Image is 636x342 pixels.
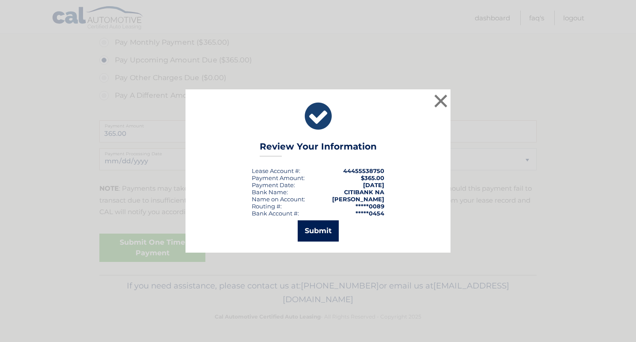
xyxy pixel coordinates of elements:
strong: [PERSON_NAME] [332,196,384,203]
button: × [432,92,450,110]
div: Bank Account #: [252,210,299,217]
div: Routing #: [252,203,282,210]
div: Lease Account #: [252,167,300,174]
strong: 44455538750 [343,167,384,174]
span: $365.00 [361,174,384,181]
h3: Review Your Information [260,141,377,157]
div: Name on Account: [252,196,305,203]
button: Submit [298,220,339,242]
div: Bank Name: [252,188,288,196]
div: : [252,181,295,188]
span: Payment Date [252,181,294,188]
strong: CITIBANK NA [344,188,384,196]
span: [DATE] [363,181,384,188]
div: Payment Amount: [252,174,305,181]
